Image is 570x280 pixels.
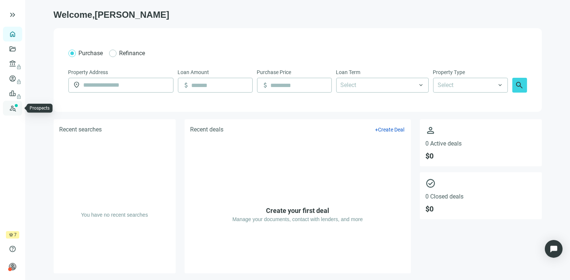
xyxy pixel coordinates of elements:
span: 0 Active deals [426,140,536,147]
span: $ 0 [426,204,536,213]
span: location_on [73,81,81,89]
span: + [375,127,378,133]
span: search [515,81,524,90]
span: attach_money [262,81,269,89]
span: Property Type [433,68,465,76]
h5: Recent searches [60,125,102,134]
span: attach_money [183,81,190,89]
span: person [9,263,16,270]
span: person [426,125,536,136]
span: Purchase Price [257,68,291,76]
span: help [9,245,16,253]
button: +Create Deal [375,126,405,133]
h5: Recent deals [190,125,224,134]
span: You have no recent searches [81,212,148,218]
span: Property Address [68,68,108,76]
span: crown [9,233,13,237]
span: 7 [14,231,17,239]
button: search [512,78,527,93]
span: $ 0 [426,151,536,160]
div: Open Intercom Messenger [545,240,563,258]
span: Loan Amount [178,68,209,76]
h5: Create your first deal [232,206,363,215]
span: Manage your documents, contact with lenders, and more [232,216,363,222]
button: keyboard_double_arrow_right [8,10,17,19]
span: Refinance [119,50,145,57]
span: Purchase [79,50,103,57]
span: 0 Closed deals [426,193,536,200]
span: Create Deal [378,127,405,133]
span: check_circle [426,178,536,189]
span: Loan Term [336,68,361,76]
h1: Welcome, [PERSON_NAME] [54,9,542,21]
